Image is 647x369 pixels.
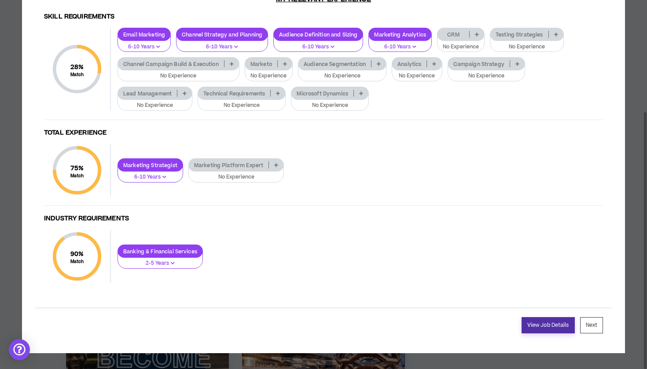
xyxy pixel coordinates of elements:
button: No Experience [392,65,442,81]
a: View Job Details [522,317,575,333]
button: 6-10 Years [368,36,432,52]
p: 2-5 Years [123,259,197,267]
button: Next [580,317,603,333]
p: 6-10 Years [123,43,165,51]
p: Marketo [245,61,277,67]
p: Microsoft Dynamics [291,90,353,97]
p: No Experience [123,102,187,110]
button: No Experience [118,94,192,111]
p: 6-10 Years [374,43,426,51]
span: 75 % [70,164,84,173]
p: Banking & Financial Services [118,248,202,255]
div: Open Intercom Messenger [9,339,30,360]
p: 6-10 Years [182,43,262,51]
button: No Experience [298,65,386,81]
p: Marketing Strategist [118,162,183,168]
p: No Experience [443,43,479,51]
p: No Experience [203,102,280,110]
p: No Experience [297,102,363,110]
button: 6-10 Years [118,166,183,183]
p: Testing Strategies [490,31,548,38]
h4: Industry Requirements [44,215,603,223]
h4: Skill Requirements [44,13,603,21]
p: No Experience [453,72,520,80]
p: No Experience [304,72,381,80]
p: CRM [437,31,469,38]
button: 6-10 Years [118,36,171,52]
button: No Experience [198,94,286,111]
button: No Experience [448,65,526,81]
p: 6-10 Years [279,43,357,51]
p: Lead Management [118,90,177,97]
button: No Experience [245,65,293,81]
p: Technical Requirements [198,90,270,97]
span: 90 % [70,249,84,259]
p: Audience Definition and Sizing [274,31,363,38]
p: Audience Segmentation [298,61,371,67]
p: 6-10 Years [123,173,177,181]
button: No Experience [118,65,239,81]
span: 28 % [70,62,84,72]
button: No Experience [291,94,369,111]
p: Channel Campaign Build & Execution [118,61,224,67]
button: 6-10 Years [273,36,363,52]
button: 6-10 Years [176,36,268,52]
h4: Total Experience [44,129,603,137]
p: Analytics [392,61,426,67]
button: No Experience [188,166,284,183]
p: No Experience [123,72,234,80]
button: No Experience [437,36,485,52]
p: No Experience [194,173,279,181]
p: No Experience [250,72,287,80]
p: No Experience [496,43,558,51]
small: Match [70,259,84,265]
p: Channel Strategy and Planning [176,31,268,38]
p: Email Marketing [118,31,170,38]
button: No Experience [490,36,564,52]
p: Marketing Analytics [369,31,431,38]
p: No Experience [397,72,436,80]
small: Match [70,173,84,179]
p: Campaign Strategy [448,61,510,67]
button: 2-5 Years [118,252,203,269]
p: Marketing Platform Expert [189,162,269,168]
small: Match [70,72,84,78]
